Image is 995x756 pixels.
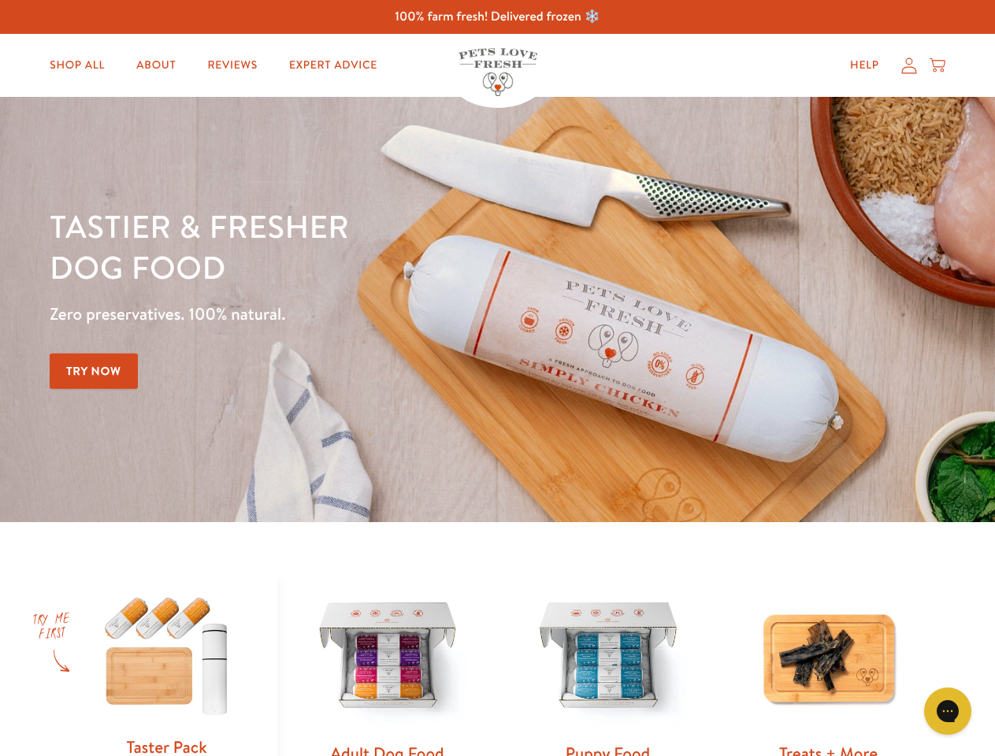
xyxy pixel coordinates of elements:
[837,50,892,81] a: Help
[124,50,188,81] a: About
[195,50,269,81] a: Reviews
[37,50,117,81] a: Shop All
[50,354,138,389] a: Try Now
[277,50,390,81] a: Expert Advice
[459,48,537,96] img: Pets Love Fresh
[50,206,647,287] h1: Tastier & fresher dog food
[916,682,979,740] iframe: Gorgias live chat messenger
[50,300,647,328] p: Zero preservatives. 100% natural.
